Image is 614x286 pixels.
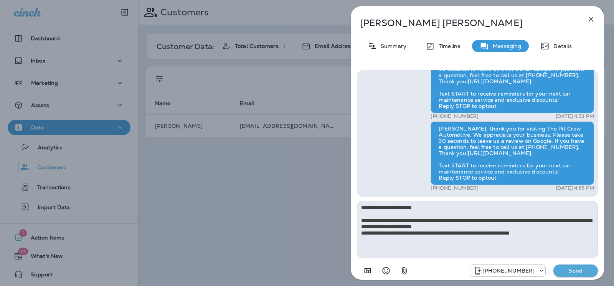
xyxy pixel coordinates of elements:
p: [DATE] 4:53 PM [556,113,594,119]
p: [DATE] 4:56 PM [556,185,594,191]
p: [PHONE_NUMBER] [482,268,535,274]
p: Send [560,267,592,274]
button: Send [553,265,598,277]
div: [PERSON_NAME], thank you for visiting The Pit Crew Automotive. We appreciate your business. Pleas... [431,121,594,185]
p: Messaging [489,43,521,49]
button: Add in a premade template [360,263,375,278]
p: Details [550,43,572,49]
p: [PHONE_NUMBER] [431,113,479,119]
p: Summary [377,43,406,49]
div: [PERSON_NAME], thank you for visiting The Pit Crew Automotive. We appreciate your business. Pleas... [431,50,594,113]
p: Timeline [435,43,460,49]
div: +1 (503) 427-9272 [470,266,545,275]
p: [PHONE_NUMBER] [431,185,479,191]
p: [PERSON_NAME] [PERSON_NAME] [360,18,569,28]
button: Select an emoji [378,263,394,278]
